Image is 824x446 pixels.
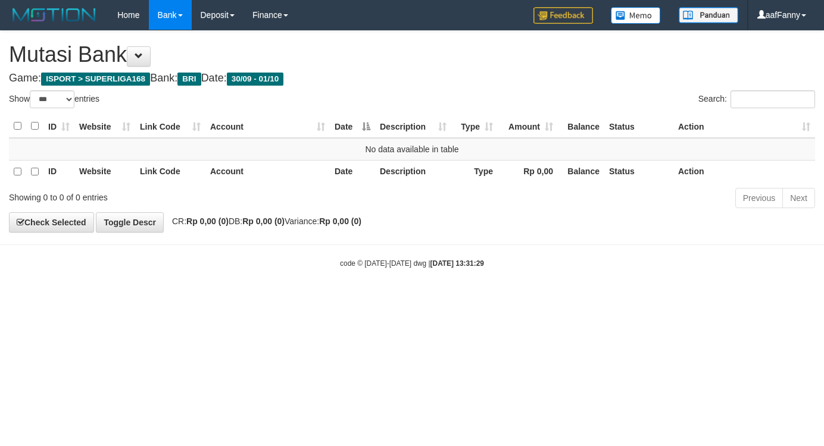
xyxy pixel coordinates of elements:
[96,212,164,233] a: Toggle Descr
[43,160,74,183] th: ID
[9,138,815,161] td: No data available in table
[533,7,593,24] img: Feedback.jpg
[227,73,284,86] span: 30/09 - 01/10
[177,73,201,86] span: BRI
[319,216,361,226] strong: Rp 0,00 (0)
[375,115,451,138] th: Description: activate to sort column ascending
[451,115,498,138] th: Type: activate to sort column ascending
[735,188,783,208] a: Previous
[30,90,74,108] select: Showentries
[9,43,815,67] h1: Mutasi Bank
[430,259,484,268] strong: [DATE] 13:31:29
[731,90,815,108] input: Search:
[242,216,285,226] strong: Rp 0,00 (0)
[9,212,94,233] a: Check Selected
[330,160,375,183] th: Date
[205,115,330,138] th: Account: activate to sort column ascending
[9,187,335,203] div: Showing 0 to 0 of 0 entries
[205,160,330,183] th: Account
[9,73,815,84] h4: Game: Bank: Date:
[698,90,815,108] label: Search:
[74,115,135,138] th: Website: activate to sort column ascending
[375,160,451,183] th: Description
[673,115,815,138] th: Action: activate to sort column ascending
[74,160,135,183] th: Website
[186,216,229,226] strong: Rp 0,00 (0)
[9,90,99,108] label: Show entries
[43,115,74,138] th: ID: activate to sort column ascending
[604,115,673,138] th: Status
[679,7,738,23] img: panduan.png
[782,188,815,208] a: Next
[498,160,558,183] th: Rp 0,00
[558,115,604,138] th: Balance
[330,115,375,138] th: Date: activate to sort column descending
[604,160,673,183] th: Status
[135,115,205,138] th: Link Code: activate to sort column ascending
[673,160,815,183] th: Action
[611,7,661,24] img: Button%20Memo.svg
[451,160,498,183] th: Type
[498,115,558,138] th: Amount: activate to sort column ascending
[9,6,99,24] img: MOTION_logo.png
[340,259,484,268] small: code © [DATE]-[DATE] dwg |
[558,160,604,183] th: Balance
[166,216,361,226] span: CR: DB: Variance:
[135,160,205,183] th: Link Code
[41,73,150,86] span: ISPORT > SUPERLIGA168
